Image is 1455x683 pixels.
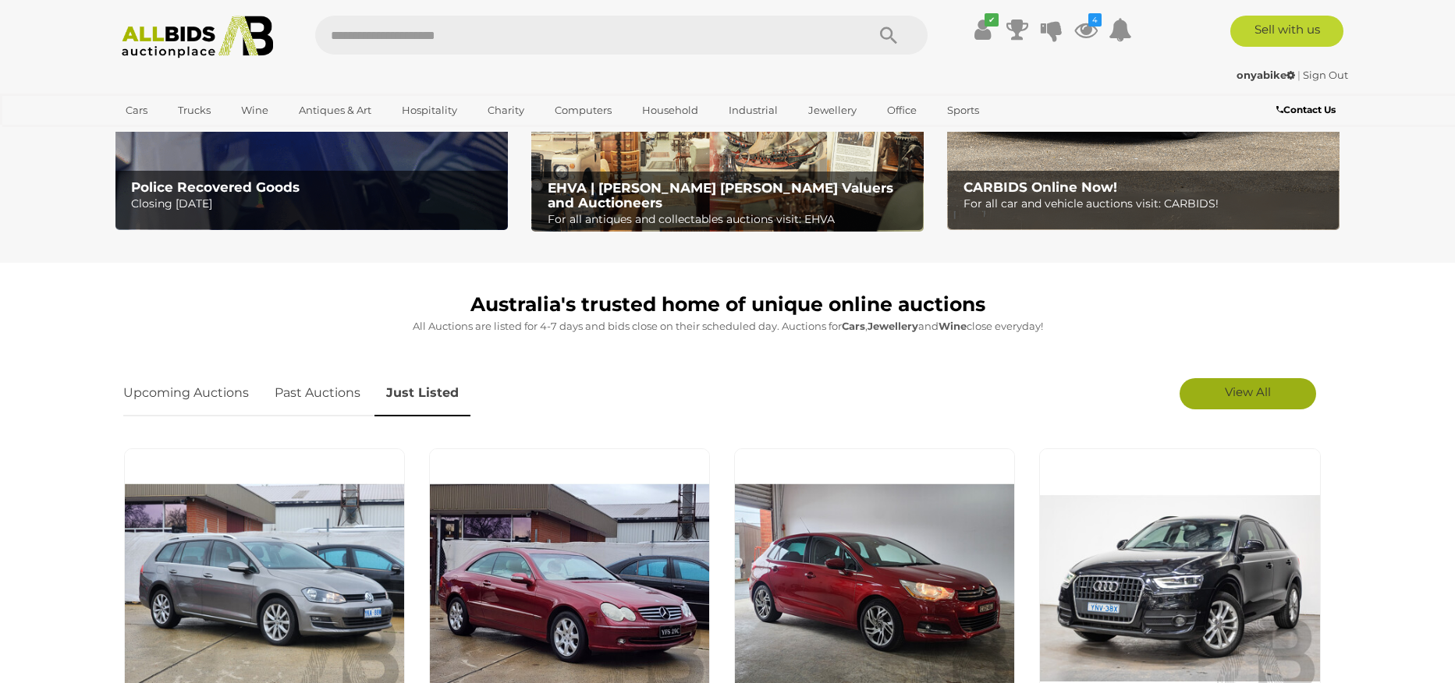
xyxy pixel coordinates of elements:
strong: Wine [939,320,967,332]
a: Past Auctions [263,370,372,416]
i: ✔ [985,13,999,27]
h1: Australia's trusted home of unique online auctions [123,294,1333,316]
a: Trucks [168,97,221,123]
a: Wine [231,97,279,123]
a: Sell with us [1230,16,1343,47]
a: ✔ [971,16,995,44]
i: 4 [1088,13,1102,27]
b: Contact Us [1276,104,1336,115]
a: Sign Out [1303,69,1348,81]
a: Jewellery [798,97,867,123]
a: EHVA | Evans Hastings Valuers and Auctioneers EHVA | [PERSON_NAME] [PERSON_NAME] Valuers and Auct... [531,75,924,232]
span: | [1297,69,1301,81]
a: Upcoming Auctions [123,370,261,416]
a: Contact Us [1276,101,1340,119]
a: Sports [937,97,989,123]
a: Hospitality [392,97,467,123]
strong: onyabike [1237,69,1295,81]
strong: Cars [842,320,865,332]
a: Charity [477,97,534,123]
p: For all antiques and collectables auctions visit: EHVA [548,210,915,229]
a: Industrial [719,97,788,123]
strong: Jewellery [868,320,918,332]
p: Closing [DATE] [131,194,499,214]
a: Office [877,97,927,123]
span: View All [1225,384,1271,399]
a: 4 [1074,16,1098,44]
img: EHVA | Evans Hastings Valuers and Auctioneers [531,75,924,232]
a: Antiques & Art [289,97,381,123]
a: Just Listed [374,370,470,416]
a: View All [1180,378,1316,409]
a: Cars [115,97,158,123]
a: Household [632,97,708,123]
img: Allbids.com.au [113,16,282,58]
a: [GEOGRAPHIC_DATA] [115,123,247,149]
b: Police Recovered Goods [131,179,300,195]
a: Computers [545,97,622,123]
a: onyabike [1237,69,1297,81]
p: All Auctions are listed for 4-7 days and bids close on their scheduled day. Auctions for , and cl... [123,317,1333,335]
b: EHVA | [PERSON_NAME] [PERSON_NAME] Valuers and Auctioneers [548,180,893,211]
p: For all car and vehicle auctions visit: CARBIDS! [963,194,1331,214]
button: Search [850,16,928,55]
b: CARBIDS Online Now! [963,179,1117,195]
